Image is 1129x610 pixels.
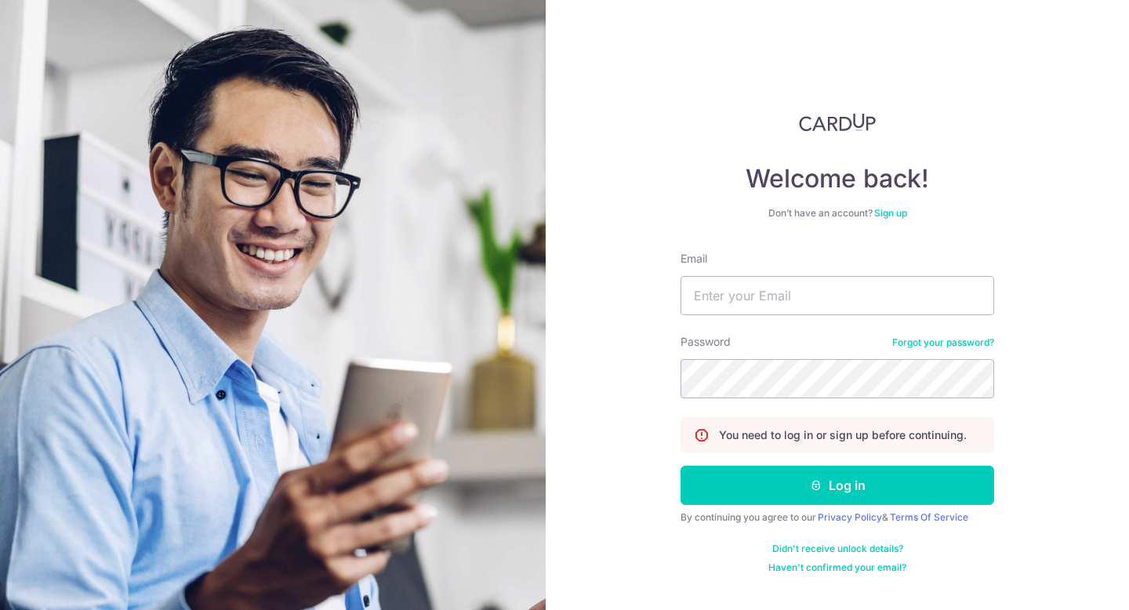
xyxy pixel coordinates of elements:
input: Enter your Email [681,276,994,315]
a: Haven't confirmed your email? [768,561,906,574]
button: Log in [681,466,994,505]
h4: Welcome back! [681,163,994,194]
p: You need to log in or sign up before continuing. [719,427,967,443]
label: Email [681,251,707,267]
a: Terms Of Service [890,511,968,523]
a: Forgot your password? [892,336,994,349]
a: Sign up [874,207,907,219]
a: Didn't receive unlock details? [772,543,903,555]
img: CardUp Logo [799,113,876,132]
div: By continuing you agree to our & [681,511,994,524]
div: Don’t have an account? [681,207,994,220]
label: Password [681,334,731,350]
a: Privacy Policy [818,511,882,523]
